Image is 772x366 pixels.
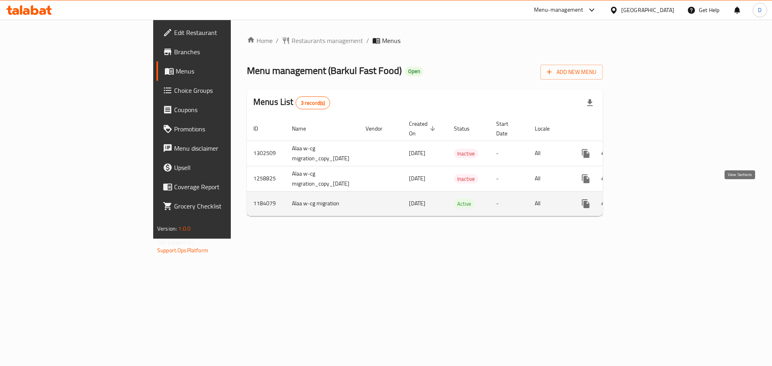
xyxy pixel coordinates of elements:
a: Choice Groups [156,81,282,100]
span: Promotions [174,124,276,134]
span: 1.0.0 [178,223,191,234]
span: Choice Groups [174,86,276,95]
span: Menus [382,36,400,45]
li: / [366,36,369,45]
span: Open [405,68,423,75]
nav: breadcrumb [247,36,603,45]
button: Change Status [595,169,615,188]
a: Menu disclaimer [156,139,282,158]
td: - [490,141,528,166]
button: more [576,194,595,213]
span: Restaurants management [292,36,363,45]
div: Open [405,67,423,76]
th: Actions [570,117,660,141]
span: Menu management ( Barkul Fast Food ) [247,61,402,80]
a: Coverage Report [156,177,282,196]
span: [DATE] [409,198,425,209]
div: Menu-management [534,5,583,15]
span: Branches [174,47,276,57]
a: Support.OpsPlatform [157,245,208,256]
a: Upsell [156,158,282,177]
span: D [758,6,762,14]
span: Edit Restaurant [174,28,276,37]
span: Created On [409,119,438,138]
a: Promotions [156,119,282,139]
button: more [576,144,595,163]
span: [DATE] [409,148,425,158]
span: Coverage Report [174,182,276,192]
span: Vendor [365,124,393,133]
span: Upsell [174,163,276,172]
table: enhanced table [247,117,660,216]
span: Status [454,124,480,133]
button: Add New Menu [540,65,603,80]
span: Inactive [454,149,478,158]
a: Grocery Checklist [156,196,282,216]
span: Version: [157,223,177,234]
span: Active [454,199,474,209]
span: Get support on: [157,237,194,247]
td: All [528,141,570,166]
td: Alaa w-cg migration_copy_[DATE] [285,141,359,166]
a: Edit Restaurant [156,23,282,42]
td: All [528,166,570,191]
a: Menus [156,61,282,81]
button: Change Status [595,144,615,163]
div: Export file [580,93,600,112]
span: ID [253,124,269,133]
span: Inactive [454,174,478,184]
span: Coupons [174,105,276,115]
span: Locale [535,124,560,133]
a: Coupons [156,100,282,119]
span: 3 record(s) [296,99,330,107]
td: All [528,191,570,216]
span: Menus [176,66,276,76]
div: [GEOGRAPHIC_DATA] [621,6,674,14]
td: - [490,166,528,191]
a: Branches [156,42,282,61]
span: Grocery Checklist [174,201,276,211]
span: Name [292,124,316,133]
span: [DATE] [409,173,425,184]
td: - [490,191,528,216]
span: Add New Menu [547,67,596,77]
a: Restaurants management [282,36,363,45]
h2: Menus List [253,96,330,109]
button: more [576,169,595,188]
div: Total records count [296,96,331,109]
td: Alaa w-cg migration_copy_[DATE] [285,166,359,191]
span: Menu disclaimer [174,143,276,153]
td: Alaa w-cg migration [285,191,359,216]
span: Start Date [496,119,519,138]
